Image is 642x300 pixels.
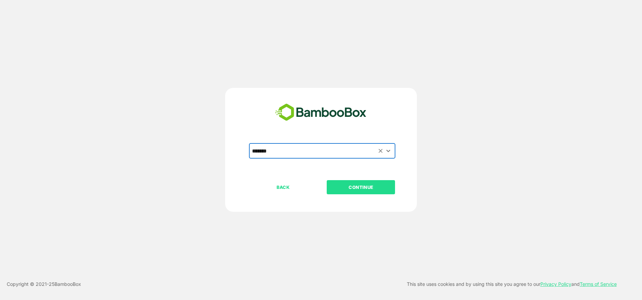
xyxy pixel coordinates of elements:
[377,147,385,155] button: Clear
[250,184,317,191] p: BACK
[327,184,395,191] p: CONTINUE
[7,280,81,288] p: Copyright © 2021- 25 BambooBox
[384,146,393,155] button: Open
[407,280,617,288] p: This site uses cookies and by using this site you agree to our and
[580,281,617,287] a: Terms of Service
[327,180,395,194] button: CONTINUE
[272,101,370,124] img: bamboobox
[249,180,317,194] button: BACK
[540,281,571,287] a: Privacy Policy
